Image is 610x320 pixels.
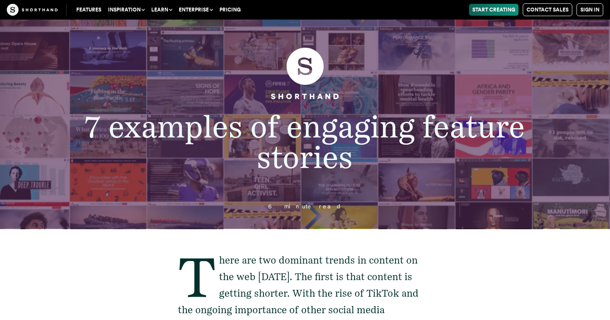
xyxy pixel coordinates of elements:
[73,4,105,16] a: Features
[7,4,58,16] img: The Craft
[469,4,518,16] a: Start Creating
[85,108,525,175] span: 7 examples of engaging feature stories
[268,203,342,210] span: 6 minute read
[216,4,244,16] a: Pricing
[577,3,603,16] a: Sign in
[175,4,216,16] button: Enterprise
[105,4,148,16] button: Inspiration
[523,3,572,16] a: Contact Sales
[148,4,175,16] button: Learn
